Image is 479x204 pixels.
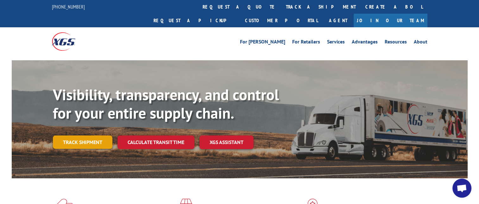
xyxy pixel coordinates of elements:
a: Advantages [352,39,378,46]
a: Track shipment [53,135,112,149]
a: For [PERSON_NAME] [240,39,285,46]
b: Visibility, transparency, and control for your entire supply chain. [53,85,279,123]
a: Agent [323,14,354,27]
a: About [414,39,427,46]
a: [PHONE_NUMBER] [52,3,85,10]
a: Request a pickup [149,14,240,27]
a: Calculate transit time [117,135,194,149]
a: For Retailers [292,39,320,46]
a: Resources [385,39,407,46]
a: Join Our Team [354,14,427,27]
a: Customer Portal [240,14,323,27]
a: XGS ASSISTANT [199,135,254,149]
div: Open chat [452,179,471,198]
a: Services [327,39,345,46]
